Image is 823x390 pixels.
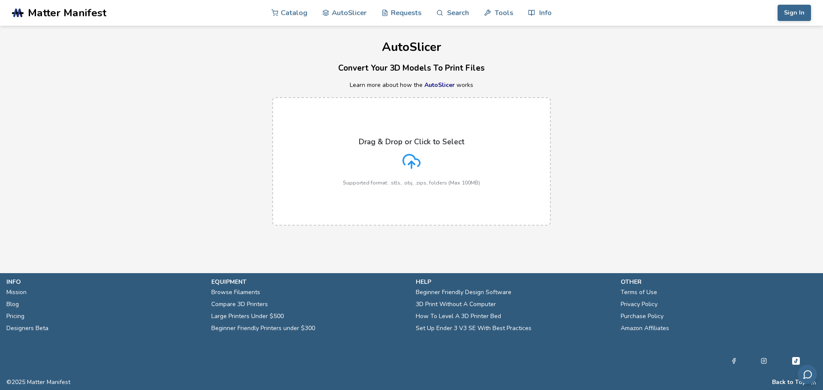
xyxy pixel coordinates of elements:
p: Drag & Drop or Click to Select [359,137,464,146]
a: Facebook [731,356,737,366]
a: Blog [6,298,19,310]
p: other [621,277,817,286]
a: Purchase Policy [621,310,664,322]
a: How To Level A 3D Printer Bed [416,310,501,322]
a: Beginner Friendly Design Software [416,286,511,298]
a: Privacy Policy [621,298,658,310]
a: Beginner Friendly Printers under $300 [211,322,315,334]
button: Sign In [778,5,811,21]
a: AutoSlicer [424,81,455,89]
button: Back to Top [772,379,806,386]
a: Compare 3D Printers [211,298,268,310]
span: © 2025 Matter Manifest [6,379,70,386]
a: Mission [6,286,27,298]
a: Designers Beta [6,322,48,334]
span: Matter Manifest [28,7,106,19]
p: Supported format: .stls, .obj, .zips, folders (Max 100MB) [343,180,480,186]
a: 3D Print Without A Computer [416,298,496,310]
a: RSS Feed [811,379,817,386]
a: Browse Filaments [211,286,260,298]
a: Large Printers Under $500 [211,310,284,322]
a: Instagram [761,356,767,366]
a: Pricing [6,310,24,322]
button: Send feedback via email [798,365,817,384]
a: Amazon Affiliates [621,322,669,334]
p: help [416,277,612,286]
a: Tiktok [791,356,801,366]
p: equipment [211,277,408,286]
a: Terms of Use [621,286,657,298]
p: info [6,277,203,286]
a: Set Up Ender 3 V3 SE With Best Practices [416,322,532,334]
